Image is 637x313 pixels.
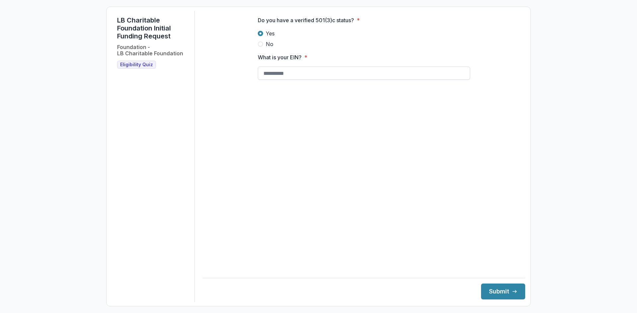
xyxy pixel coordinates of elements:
[481,284,525,299] button: Submit
[117,44,183,57] h2: Foundation - LB Charitable Foundation
[258,16,354,24] p: Do you have a verified 501(3)c status?
[120,62,153,68] span: Eligibility Quiz
[258,53,302,61] p: What is your EIN?
[266,29,275,37] span: Yes
[266,40,273,48] span: No
[117,16,189,40] h1: LB Charitable Foundation Initial Funding Request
